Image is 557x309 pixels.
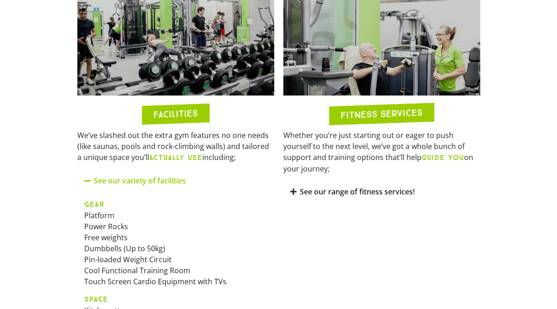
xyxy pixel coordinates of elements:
[283,130,480,174] p: Whether you’re just starting out or eager to push yourself to the next level, we’ve got a whole b...
[283,181,480,203] div: See our range of fitness services!
[422,153,464,162] b: GUIDE YOU
[149,153,202,162] b: ACTUALLY USE
[341,108,422,120] h2: FITNESS SERVICES
[94,176,186,186] a: See our variety of facilities
[84,199,267,287] p: Platform Power Rocks Free weights Dumbbells (Up to 50kg) Pin-loaded Weight Circuit Cool Functiona...
[300,187,415,197] a: See our range of fitness services!
[77,170,274,192] div: See our variety of facilities
[77,130,274,163] p: We’ve slashed out the extra gym features no one needs (like saunas, pools and rock-climbing walls...
[153,109,198,119] h2: FACILITIES
[84,295,108,303] strong: SPACE
[84,200,105,209] strong: GEAR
